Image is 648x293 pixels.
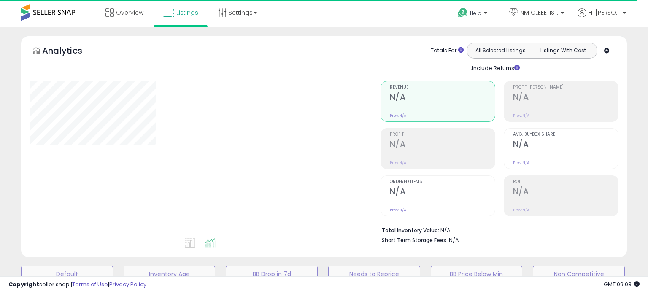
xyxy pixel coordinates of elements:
[451,1,496,27] a: Help
[382,227,439,234] b: Total Inventory Value:
[390,180,495,184] span: Ordered Items
[390,207,406,212] small: Prev: N/A
[604,280,640,288] span: 2025-08-14 09:03 GMT
[72,280,108,288] a: Terms of Use
[382,237,448,244] b: Short Term Storage Fees:
[513,180,618,184] span: ROI
[328,266,420,282] button: Needs to Reprice
[460,63,530,73] div: Include Returns
[469,45,532,56] button: All Selected Listings
[390,113,406,118] small: Prev: N/A
[124,266,216,282] button: Inventory Age
[513,207,529,212] small: Prev: N/A
[8,280,39,288] strong: Copyright
[533,266,625,282] button: Non Competitive
[513,187,618,198] h2: N/A
[532,45,594,56] button: Listings With Cost
[513,140,618,151] h2: N/A
[390,92,495,104] h2: N/A
[390,140,495,151] h2: N/A
[470,10,481,17] span: Help
[21,266,113,282] button: Default
[382,225,612,235] li: N/A
[431,266,523,282] button: BB Price Below Min
[513,113,529,118] small: Prev: N/A
[513,132,618,137] span: Avg. Buybox Share
[578,8,626,27] a: Hi [PERSON_NAME]
[513,92,618,104] h2: N/A
[390,187,495,198] h2: N/A
[390,85,495,90] span: Revenue
[8,281,146,289] div: seller snap | |
[390,160,406,165] small: Prev: N/A
[390,132,495,137] span: Profit
[42,45,99,59] h5: Analytics
[176,8,198,17] span: Listings
[520,8,558,17] span: NM CLEEETIS LLC
[513,160,529,165] small: Prev: N/A
[226,266,318,282] button: BB Drop in 7d
[116,8,143,17] span: Overview
[457,8,468,18] i: Get Help
[589,8,620,17] span: Hi [PERSON_NAME]
[431,47,464,55] div: Totals For
[449,236,459,244] span: N/A
[109,280,146,288] a: Privacy Policy
[513,85,618,90] span: Profit [PERSON_NAME]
